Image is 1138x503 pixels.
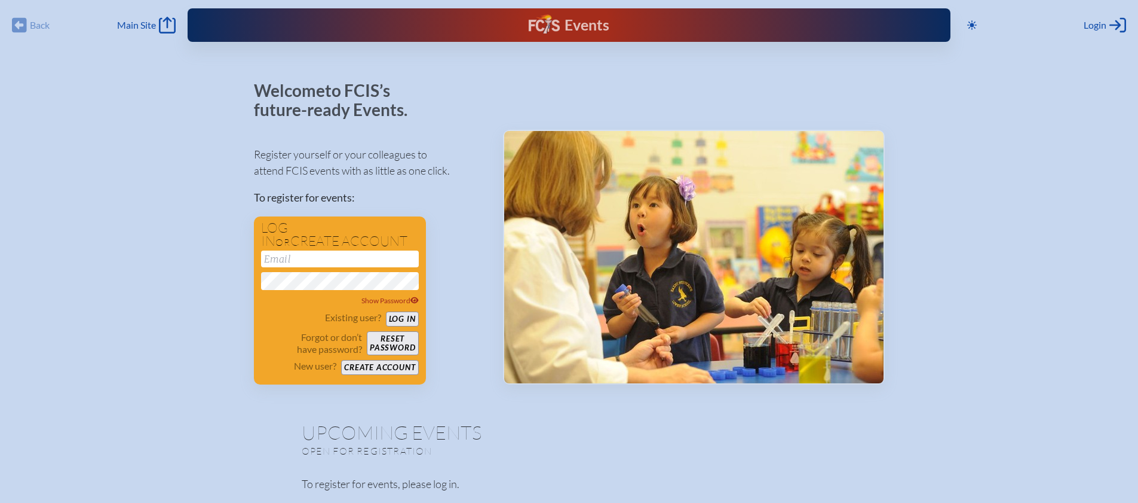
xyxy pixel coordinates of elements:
p: To register for events, please log in. [302,476,837,492]
input: Email [261,251,419,267]
span: Main Site [117,19,156,31]
span: or [275,236,290,248]
p: Welcome to FCIS’s future-ready Events. [254,81,421,119]
button: Create account [341,360,418,375]
h1: Log in create account [261,221,419,248]
span: Login [1084,19,1106,31]
button: Resetpassword [367,331,418,355]
button: Log in [386,312,419,327]
p: To register for events: [254,190,484,206]
p: Forgot or don’t have password? [261,331,363,355]
img: Events [504,131,884,383]
p: Existing user? [325,312,381,324]
p: Register yourself or your colleagues to attend FCIS events with as little as one click. [254,147,484,179]
span: Show Password [361,296,419,305]
p: New user? [294,360,336,372]
h1: Upcoming Events [302,423,837,442]
p: Open for registration [302,445,617,457]
a: Main Site [117,17,176,33]
div: FCIS Events — Future ready [397,14,740,36]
